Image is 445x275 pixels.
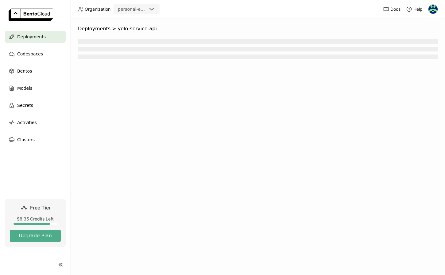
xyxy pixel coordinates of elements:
[5,82,66,94] a: Models
[428,5,438,14] img: Indra Nugraha
[17,136,35,143] span: Clusters
[17,119,37,126] span: Activities
[5,31,66,43] a: Deployments
[118,6,147,12] div: personal-exploration
[118,26,157,32] span: yolo-service-api
[9,9,53,21] img: logo
[17,33,46,40] span: Deployments
[78,26,110,32] span: Deployments
[5,199,66,247] a: Free Tier$8.35 Credits LeftUpgrade Plan
[5,65,66,77] a: Bentos
[10,230,61,242] button: Upgrade Plan
[17,50,43,58] span: Codespaces
[5,134,66,146] a: Clusters
[17,67,32,75] span: Bentos
[110,26,118,32] span: >
[30,205,51,211] span: Free Tier
[413,6,423,12] span: Help
[5,116,66,129] a: Activities
[147,6,148,13] input: Selected personal-exploration.
[406,6,423,12] div: Help
[10,216,61,222] div: $8.35 Credits Left
[5,99,66,111] a: Secrets
[383,6,400,12] a: Docs
[17,85,32,92] span: Models
[5,48,66,60] a: Codespaces
[85,6,110,12] span: Organization
[78,26,438,32] nav: Breadcrumbs navigation
[390,6,400,12] span: Docs
[17,102,33,109] span: Secrets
